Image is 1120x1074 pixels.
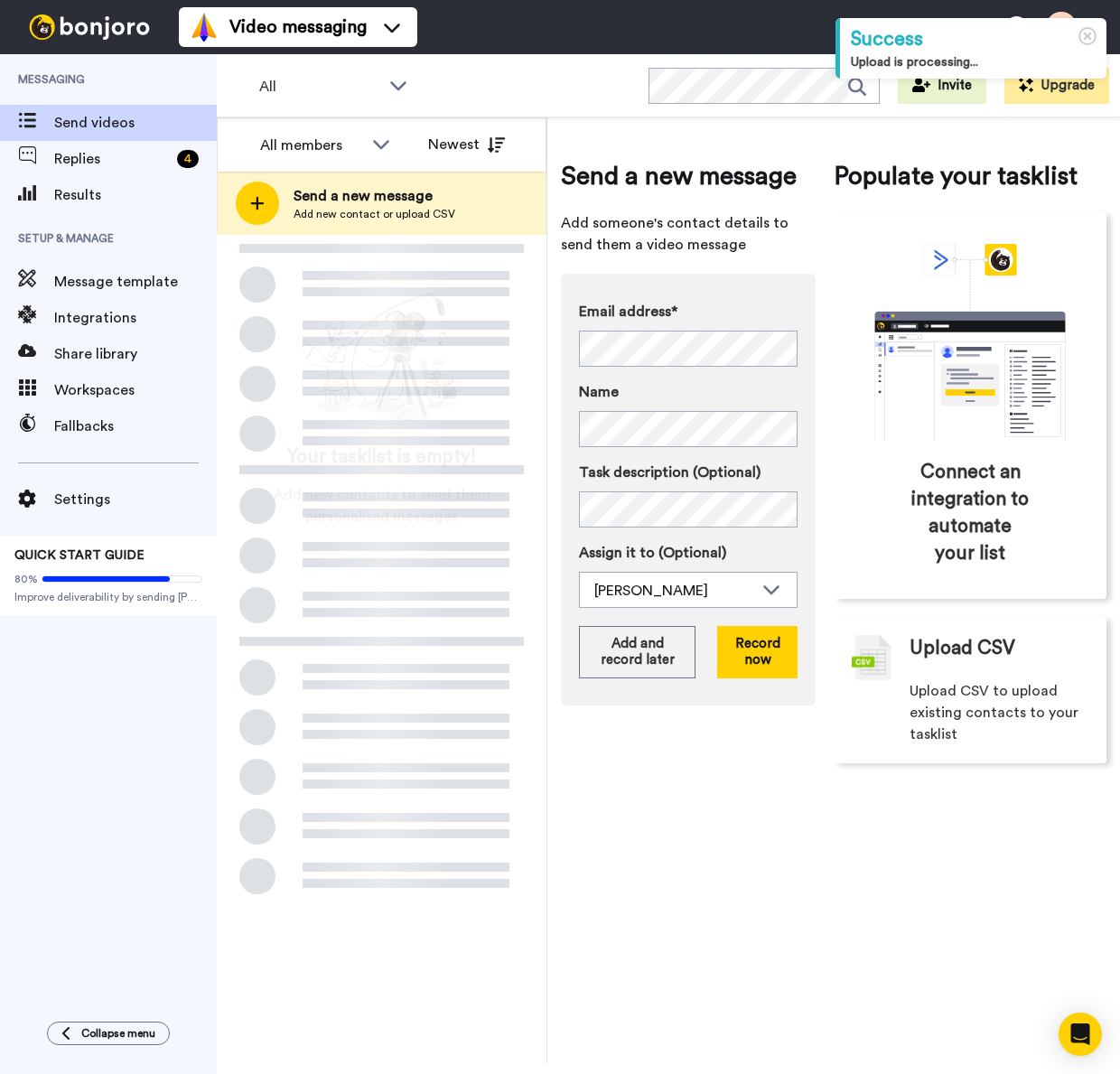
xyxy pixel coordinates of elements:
label: Assign it to (Optional) [579,542,798,564]
span: Name [579,381,619,403]
span: Upload CSV to upload existing contacts to your tasklist [910,680,1088,745]
div: Upload is processing... [851,53,1096,71]
span: All [259,76,380,98]
button: Invite [898,68,986,104]
button: Collapse menu [47,1022,170,1045]
span: Upload CSV [910,635,1015,662]
img: bj-logo-header-white.svg [22,14,157,40]
span: Connect an integration to automate your list [910,459,1030,567]
span: Add new contacts to send them personalised messages [244,484,519,528]
label: Task description (Optional) [579,462,798,483]
button: Newest [415,126,518,163]
span: Fallbacks [54,416,217,437]
span: Send a new message [294,185,455,207]
span: Workspaces [54,379,217,401]
div: animation [835,244,1106,441]
span: Integrations [54,307,217,329]
button: Upgrade [1004,68,1109,104]
div: [PERSON_NAME] [594,580,753,602]
span: Your tasklist is empty! [287,444,477,471]
img: ready-set-action.png [292,285,472,430]
button: Record now [717,626,798,678]
label: Email address* [579,301,798,322]
div: All members [260,135,363,156]
span: Add someone's contact details to send them a video message [561,212,816,256]
div: Success [851,25,1096,53]
div: Open Intercom Messenger [1059,1013,1102,1056]
span: Message template [54,271,217,293]
img: csv-grey.png [852,635,891,680]
span: Collapse menu [81,1026,155,1041]
div: 4 [177,150,199,168]
button: Add and record later [579,626,695,678]
span: Send videos [54,112,217,134]
span: Add new contact or upload CSV [294,207,455,221]
span: Improve deliverability by sending [PERSON_NAME]’s from your own email [14,590,202,604]
span: QUICK START GUIDE [14,549,145,562]
span: Send a new message [561,158,816,194]
img: vm-color.svg [190,13,219,42]
span: 80% [14,572,38,586]
span: Settings [54,489,217,510]
span: Results [54,184,217,206]
span: Share library [54,343,217,365]
span: Populate your tasklist [834,158,1106,194]
span: Video messaging [229,14,367,40]
span: Replies [54,148,170,170]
